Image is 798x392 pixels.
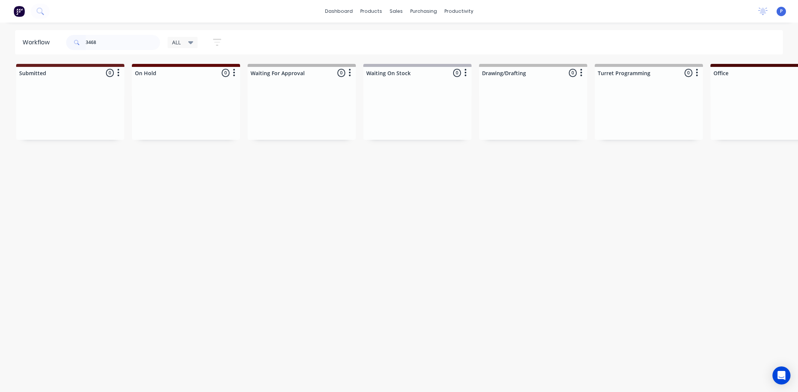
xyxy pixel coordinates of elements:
img: Factory [14,6,25,17]
span: ALL [172,38,181,46]
span: P [780,8,783,15]
div: products [357,6,386,17]
div: productivity [441,6,477,17]
div: sales [386,6,407,17]
div: Workflow [23,38,53,47]
input: Search for orders... [86,35,160,50]
a: dashboard [321,6,357,17]
div: Open Intercom Messenger [772,366,790,384]
div: purchasing [407,6,441,17]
